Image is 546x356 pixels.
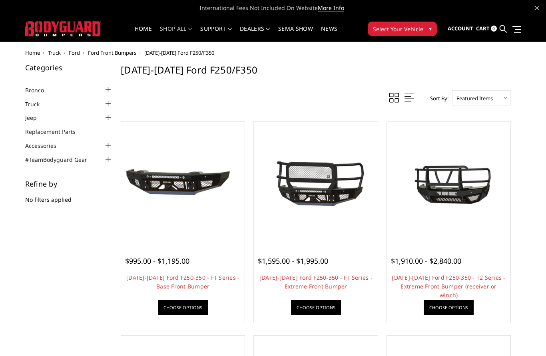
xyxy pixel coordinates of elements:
img: BODYGUARD BUMPERS [25,21,101,36]
a: Bronco [25,86,54,94]
h5: Categories [25,64,113,71]
a: Choose Options [424,300,474,315]
span: $1,910.00 - $2,840.00 [391,256,461,266]
a: Replacement Parts [25,127,86,136]
h5: Refine by [25,180,113,187]
a: 2023-2025 Ford F250-350 - FT Series - Base Front Bumper [123,124,243,243]
span: $995.00 - $1,195.00 [125,256,189,266]
h1: [DATE]-[DATE] Ford F250/F350 [121,64,511,82]
a: Dealers [240,26,270,42]
a: SEMA Show [278,26,313,42]
a: Truck [48,49,61,56]
a: #TeamBodyguard Gear [25,155,97,164]
a: Home [25,49,40,56]
a: Choose Options [291,300,341,315]
img: 2023-2025 Ford F250-350 - FT Series - Base Front Bumper [123,156,243,212]
img: 2023-2025 Ford F250-350 - T2 Series - Extreme Front Bumper (receiver or winch) [389,150,508,217]
span: Select Your Vehicle [373,25,423,33]
button: Select Your Vehicle [368,22,437,36]
a: News [321,26,337,42]
a: More Info [318,4,344,12]
a: 2023-2025 Ford F250-350 - FT Series - Extreme Front Bumper 2023-2025 Ford F250-350 - FT Series - ... [256,124,375,243]
a: Jeep [25,113,47,122]
a: Truck [25,100,50,108]
span: 0 [491,26,497,32]
label: Sort By: [426,92,448,104]
span: Cart [476,25,490,32]
a: Cart 0 [476,18,497,40]
a: Home [135,26,152,42]
a: shop all [160,26,192,42]
span: $1,595.00 - $1,995.00 [258,256,328,266]
a: Support [200,26,232,42]
a: Ford [69,49,80,56]
div: No filters applied [25,180,113,212]
span: ▾ [429,24,432,33]
a: [DATE]-[DATE] Ford F250-350 - FT Series - Base Front Bumper [126,274,239,290]
span: [DATE]-[DATE] Ford F250/F350 [144,49,214,56]
span: Account [448,25,473,32]
a: 2023-2025 Ford F250-350 - T2 Series - Extreme Front Bumper (receiver or winch) 2023-2025 Ford F25... [389,124,508,243]
a: Account [448,18,473,40]
a: [DATE]-[DATE] Ford F250-350 - T2 Series - Extreme Front Bumper (receiver or winch) [392,274,505,299]
a: [DATE]-[DATE] Ford F250-350 - FT Series - Extreme Front Bumper [259,274,373,290]
a: Ford Front Bumpers [88,49,136,56]
a: Choose Options [158,300,208,315]
a: Accessories [25,141,66,150]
